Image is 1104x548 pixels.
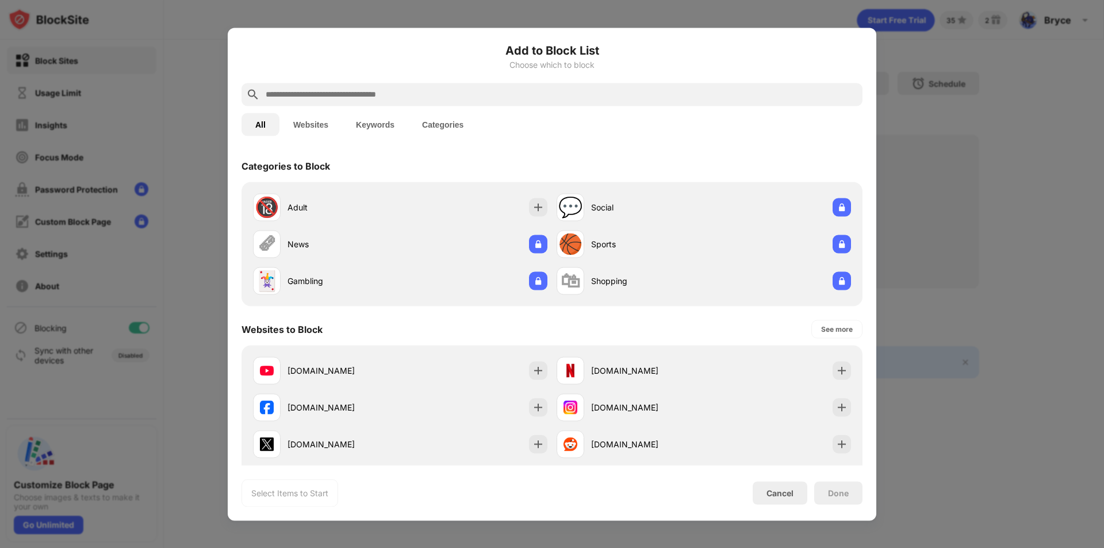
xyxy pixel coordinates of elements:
div: 🏀 [558,232,582,256]
div: 🗞 [257,232,277,256]
button: Keywords [342,113,408,136]
div: Gambling [287,275,400,287]
div: [DOMAIN_NAME] [287,438,400,450]
img: search.svg [246,87,260,101]
div: 🔞 [255,196,279,219]
div: See more [821,323,853,335]
div: Done [828,488,849,497]
div: Choose which to block [241,60,862,69]
div: Social [591,201,704,213]
div: Shopping [591,275,704,287]
img: favicons [563,363,577,377]
div: Cancel [766,488,793,498]
img: favicons [260,400,274,414]
div: 💬 [558,196,582,219]
div: Select Items to Start [251,487,328,499]
div: [DOMAIN_NAME] [287,365,400,377]
div: [DOMAIN_NAME] [591,401,704,413]
img: favicons [260,363,274,377]
div: [DOMAIN_NAME] [591,438,704,450]
h6: Add to Block List [241,41,862,59]
div: Websites to Block [241,323,323,335]
img: favicons [563,437,577,451]
img: favicons [260,437,274,451]
button: All [241,113,279,136]
div: Sports [591,238,704,250]
div: Adult [287,201,400,213]
div: [DOMAIN_NAME] [591,365,704,377]
div: 🛍 [561,269,580,293]
button: Categories [408,113,477,136]
div: Categories to Block [241,160,330,171]
div: News [287,238,400,250]
button: Websites [279,113,342,136]
div: [DOMAIN_NAME] [287,401,400,413]
div: 🃏 [255,269,279,293]
img: favicons [563,400,577,414]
